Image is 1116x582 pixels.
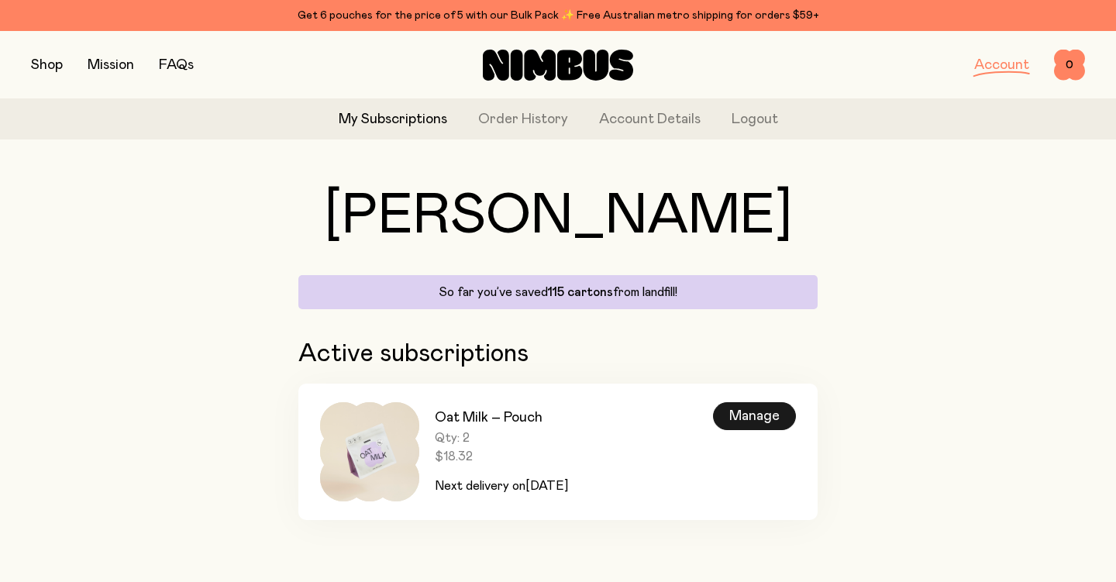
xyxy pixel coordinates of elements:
div: Get 6 pouches for the price of 5 with our Bulk Pack ✨ Free Australian metro shipping for orders $59+ [31,6,1085,25]
button: Logout [732,109,778,130]
div: Manage [713,402,796,430]
span: 115 cartons [548,286,613,298]
a: Mission [88,58,134,72]
button: 0 [1054,50,1085,81]
a: Oat Milk – PouchQty: 2$18.32Next delivery on[DATE]Manage [298,384,818,520]
h3: Oat Milk – Pouch [435,408,568,427]
a: Account Details [599,109,701,130]
a: My Subscriptions [339,109,447,130]
h1: [PERSON_NAME] [298,188,818,244]
h2: Active subscriptions [298,340,818,368]
span: Qty: 2 [435,430,568,446]
a: Account [974,58,1029,72]
span: $18.32 [435,449,568,464]
a: FAQs [159,58,194,72]
p: So far you’ve saved from landfill! [308,284,808,300]
a: Order History [478,109,568,130]
p: Next delivery on [435,477,568,495]
span: [DATE] [525,480,568,492]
